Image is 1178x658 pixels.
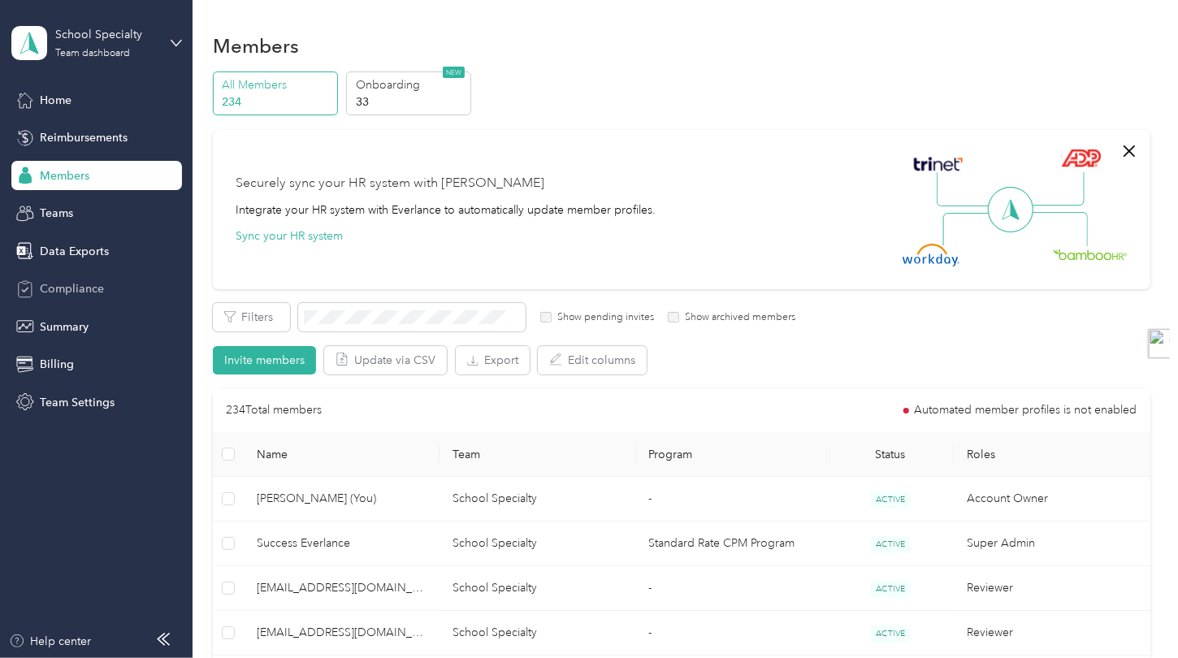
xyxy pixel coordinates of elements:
span: Name [257,448,427,461]
iframe: Everlance-gr Chat Button Frame [1087,567,1178,658]
span: Home [40,92,71,109]
span: ACTIVE [870,491,911,509]
button: Filters [213,303,290,331]
label: Show pending invites [552,310,654,325]
th: Program [636,432,827,477]
td: - [636,566,827,611]
img: Trinet [910,153,967,175]
img: Line Left Down [942,212,999,245]
div: Integrate your HR system with Everlance to automatically update member profiles. [236,201,656,219]
span: Summary [40,318,89,335]
span: ACTIVE [870,581,911,598]
p: 234 [222,93,332,110]
th: Status [827,432,955,477]
td: School Specialty [440,611,635,656]
td: - [636,611,827,656]
img: Workday [903,244,959,266]
span: ACTIVE [870,626,911,643]
p: 234 Total members [226,401,322,419]
p: All Members [222,76,332,93]
div: Securely sync your HR system with [PERSON_NAME] [236,174,544,193]
span: NEW [443,67,465,78]
span: Compliance [40,280,104,297]
h1: Members [213,37,299,54]
td: School Specialty [440,477,635,522]
td: favr2+schoolspecialty@everlance.com [244,611,440,656]
button: Sync your HR system [236,227,343,245]
td: Jessica Pedroza (You) [244,477,440,522]
img: Line Right Up [1028,172,1085,206]
td: School Specialty [440,522,635,566]
td: School Specialty [440,566,635,611]
td: Standard Rate CPM Program [636,522,827,566]
td: Success Everlance [244,522,440,566]
img: Line Left Up [937,172,994,207]
label: Show archived members [679,310,795,325]
span: ACTIVE [870,536,911,553]
span: Reimbursements [40,129,128,146]
td: favr1+schoolspecialty@everlance.com [244,566,440,611]
img: BambooHR [1053,249,1128,260]
span: Data Exports [40,243,109,260]
td: - [636,477,827,522]
th: Team [440,432,635,477]
span: Team Settings [40,394,115,411]
span: Members [40,167,89,184]
th: Roles [954,432,1150,477]
button: Export [456,346,530,374]
span: [PERSON_NAME] (You) [257,490,427,508]
img: ADP [1061,149,1101,167]
p: 33 [356,93,466,110]
td: Reviewer [954,611,1150,656]
button: Update via CSV [324,346,447,374]
div: Team dashboard [55,49,130,58]
span: Teams [40,205,73,222]
img: Line Right Down [1031,212,1088,247]
div: School Specialty [55,26,157,43]
button: Help center [9,633,92,650]
th: Name [244,432,440,477]
td: Super Admin [954,522,1150,566]
span: [EMAIL_ADDRESS][DOMAIN_NAME] [257,579,427,597]
button: Invite members [213,346,316,374]
button: Edit columns [538,346,647,374]
span: Automated member profiles is not enabled [915,405,1137,416]
span: Success Everlance [257,535,427,552]
td: Account Owner [954,477,1150,522]
span: Billing [40,356,74,373]
img: toggle-logo.svg [1149,329,1178,358]
span: [EMAIL_ADDRESS][DOMAIN_NAME] [257,624,427,642]
td: Reviewer [954,566,1150,611]
p: Onboarding [356,76,466,93]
